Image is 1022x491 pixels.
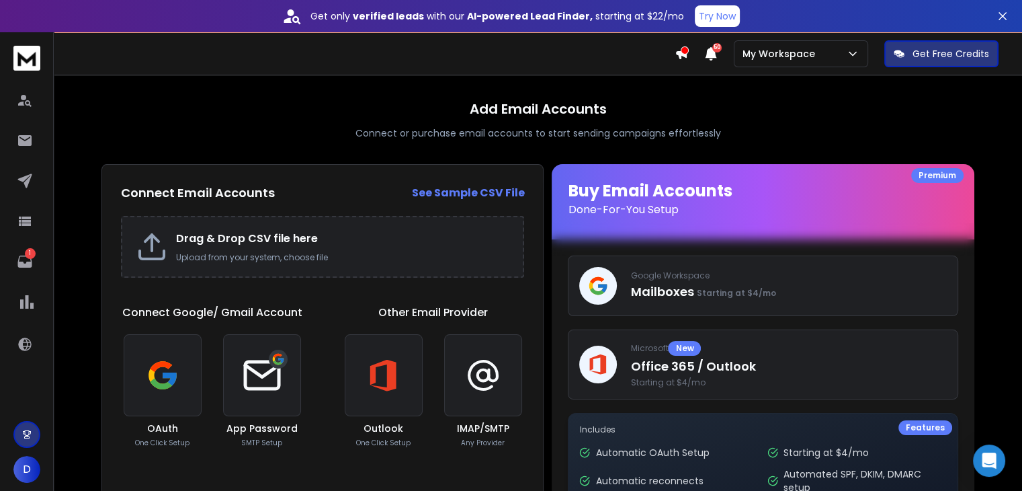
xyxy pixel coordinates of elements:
div: Premium [911,168,964,183]
p: Starting at $4/mo [783,446,869,459]
p: Get Free Credits [912,47,989,61]
h3: OAuth [147,422,178,435]
p: Connect or purchase email accounts to start sending campaigns effortlessly [355,126,721,140]
strong: verified leads [353,9,424,23]
button: Try Now [695,5,740,27]
p: Automatic reconnects [595,474,703,488]
p: 1 [25,248,36,259]
button: D [13,456,40,483]
p: SMTP Setup [241,438,282,448]
p: Mailboxes [630,282,947,301]
h2: Drag & Drop CSV file here [176,231,509,247]
strong: See Sample CSV File [411,185,524,200]
p: Get only with our starting at $22/mo [310,9,684,23]
p: Automatic OAuth Setup [595,446,709,459]
h3: IMAP/SMTP [457,422,509,435]
p: Microsoft [630,341,947,356]
p: Google Workspace [630,270,947,281]
button: Get Free Credits [884,40,998,67]
p: Office 365 / Outlook [630,357,947,376]
span: Starting at $4/mo [696,287,775,299]
div: Features [898,420,952,435]
h1: Other Email Provider [378,305,488,321]
p: Done-For-You Setup [568,202,958,218]
div: Open Intercom Messenger [973,445,1005,477]
p: Upload from your system, choose file [176,252,509,263]
p: Includes [579,424,947,435]
a: 1 [11,248,38,275]
h1: Add Email Accounts [470,100,607,118]
p: One Click Setup [356,438,411,448]
span: Starting at $4/mo [630,377,947,388]
p: My Workspace [742,47,820,61]
strong: AI-powered Lead Finder, [467,9,593,23]
h1: Buy Email Accounts [568,180,958,218]
h2: Connect Email Accounts [121,184,275,202]
p: Try Now [699,9,736,23]
a: See Sample CSV File [411,185,524,201]
h3: Outlook [364,422,403,435]
h1: Connect Google/ Gmail Account [122,305,302,321]
span: 50 [712,43,722,52]
h3: App Password [226,422,298,435]
p: Any Provider [461,438,505,448]
img: logo [13,46,40,71]
div: New [668,341,701,356]
p: One Click Setup [135,438,189,448]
